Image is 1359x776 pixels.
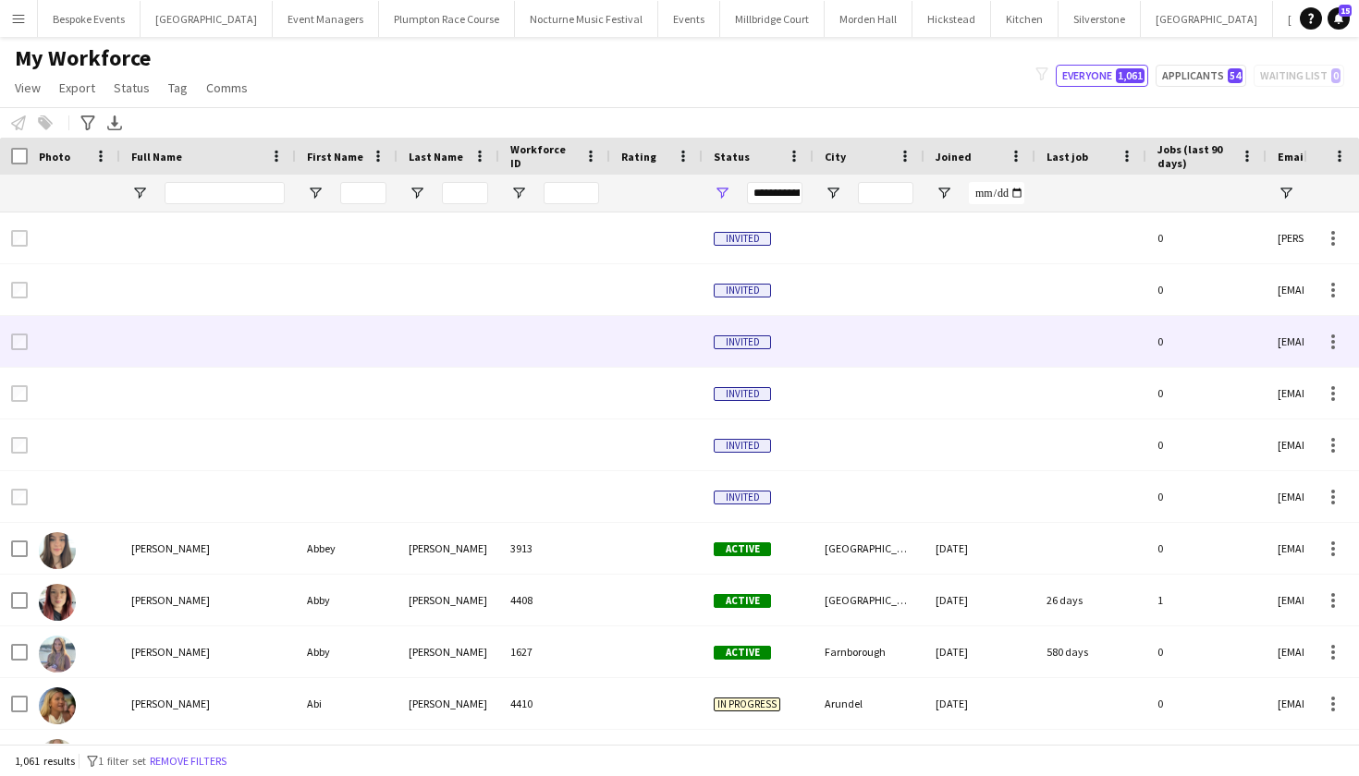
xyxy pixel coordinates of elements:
button: Silverstone [1059,1,1141,37]
div: 580 days [1035,626,1146,677]
div: 3913 [499,523,610,574]
div: 0 [1146,678,1267,729]
div: [PERSON_NAME] [398,523,499,574]
div: 0 [1146,626,1267,677]
img: Abby Kennedy [39,584,76,621]
div: 0 [1146,212,1267,263]
div: 1 [1146,575,1267,625]
a: Tag [161,76,195,100]
input: Row Selection is disabled for this row (unchecked) [11,489,28,505]
span: [PERSON_NAME] [131,645,210,659]
div: [PERSON_NAME] [398,626,499,677]
button: Open Filter Menu [131,185,148,201]
span: [PERSON_NAME] [131,697,210,710]
span: Photo [39,150,70,164]
span: My Workforce [15,44,151,72]
div: [DATE] [924,523,1035,574]
button: Everyone1,061 [1056,65,1148,87]
input: Row Selection is disabled for this row (unchecked) [11,230,28,247]
app-action-btn: Advanced filters [77,112,99,134]
span: Status [114,79,150,96]
a: Export [52,76,103,100]
a: 15 [1328,7,1350,30]
div: [PERSON_NAME] [398,678,499,729]
span: Full Name [131,150,182,164]
div: [GEOGRAPHIC_DATA] [814,575,924,625]
button: Open Filter Menu [825,185,841,201]
span: Last job [1047,150,1088,164]
span: 54 [1228,68,1243,83]
input: Full Name Filter Input [165,182,285,204]
span: View [15,79,41,96]
div: [PERSON_NAME] [398,575,499,625]
div: [DATE] [924,626,1035,677]
input: Workforce ID Filter Input [544,182,599,204]
span: Rating [621,150,656,164]
span: In progress [714,697,780,711]
input: Row Selection is disabled for this row (unchecked) [11,437,28,454]
button: Hickstead [912,1,991,37]
span: Active [714,542,771,556]
div: Arundel [814,678,924,729]
div: 0 [1146,316,1267,367]
div: 4410 [499,678,610,729]
span: Active [714,594,771,608]
div: Abby [296,575,398,625]
button: Millbridge Court [720,1,825,37]
span: Invited [714,439,771,453]
button: Open Filter Menu [1278,185,1294,201]
div: 4408 [499,575,610,625]
span: Workforce ID [510,142,577,170]
div: Abbey [296,523,398,574]
input: First Name Filter Input [340,182,386,204]
button: Open Filter Menu [510,185,527,201]
span: [PERSON_NAME] [131,593,210,607]
div: 0 [1146,471,1267,522]
span: City [825,150,846,164]
app-action-btn: Export XLSX [104,112,126,134]
img: Abbey Campbell [39,532,76,569]
span: Joined [936,150,972,164]
button: Events [658,1,720,37]
span: 15 [1339,5,1352,17]
div: [DATE] [924,575,1035,625]
span: Email [1278,150,1307,164]
span: Jobs (last 90 days) [1157,142,1233,170]
input: Row Selection is disabled for this row (unchecked) [11,282,28,298]
a: Comms [199,76,255,100]
span: Comms [206,79,248,96]
span: Invited [714,284,771,297]
button: Plumpton Race Course [379,1,515,37]
div: Farnborough [814,626,924,677]
button: [GEOGRAPHIC_DATA] [1141,1,1273,37]
img: Abi Lambkin [39,739,76,776]
button: Bespoke Events [38,1,141,37]
button: Open Filter Menu [714,185,730,201]
button: Kitchen [991,1,1059,37]
span: [PERSON_NAME] [131,541,210,555]
img: Abby McEwen [39,636,76,673]
input: Joined Filter Input [969,182,1024,204]
div: [GEOGRAPHIC_DATA] [814,523,924,574]
span: Export [59,79,95,96]
div: 0 [1146,368,1267,418]
div: Abby [296,626,398,677]
span: Status [714,150,750,164]
button: Open Filter Menu [936,185,952,201]
input: Row Selection is disabled for this row (unchecked) [11,385,28,402]
img: Abi Hollingsworth [39,687,76,724]
button: Remove filters [146,751,230,771]
button: Nocturne Music Festival [515,1,658,37]
span: Last Name [409,150,463,164]
span: Invited [714,232,771,246]
span: First Name [307,150,363,164]
div: [DATE] [924,678,1035,729]
button: [GEOGRAPHIC_DATA] [141,1,273,37]
span: Invited [714,491,771,504]
span: Invited [714,335,771,349]
button: Applicants54 [1156,65,1246,87]
button: Open Filter Menu [409,185,425,201]
a: Status [106,76,157,100]
span: Invited [714,387,771,401]
span: 1,061 [1116,68,1145,83]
